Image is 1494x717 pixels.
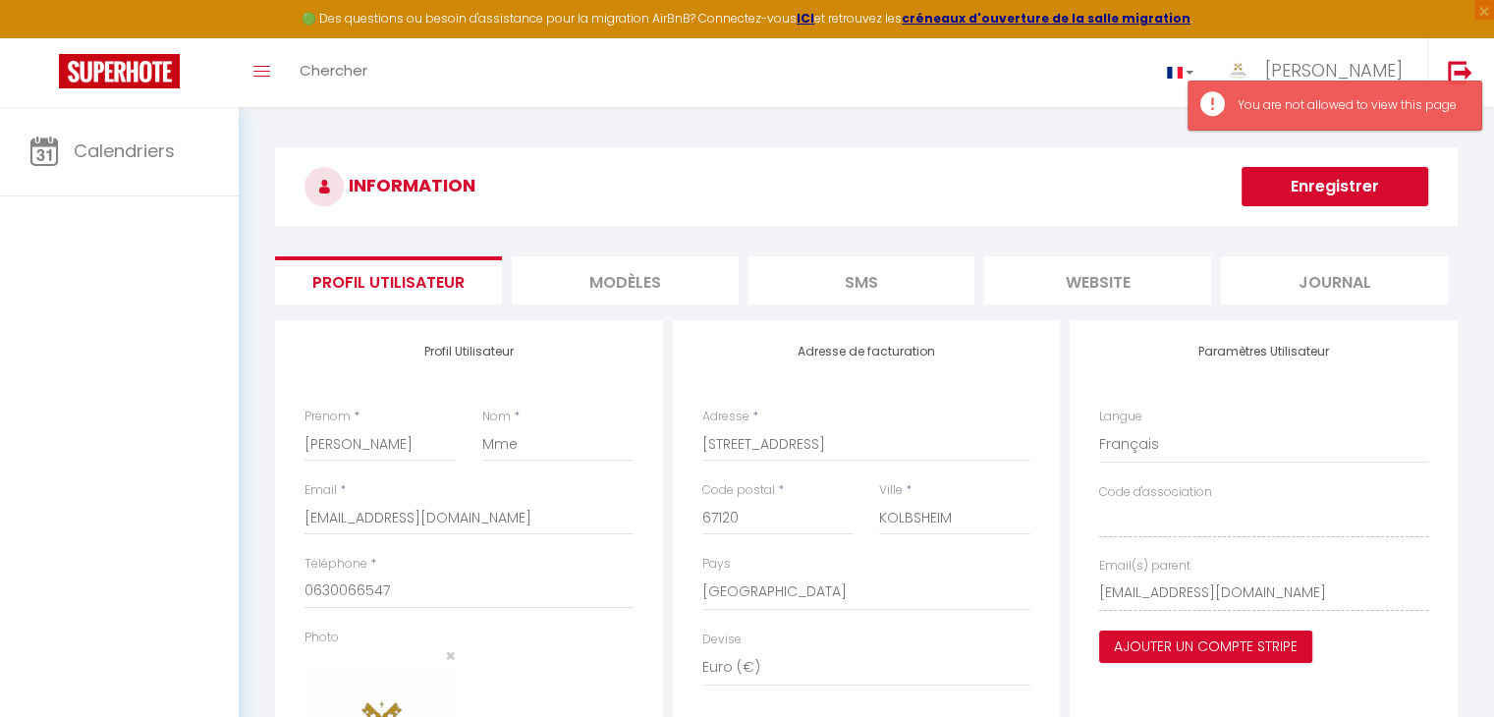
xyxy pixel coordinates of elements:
label: Adresse [702,408,749,426]
a: ... [PERSON_NAME] [1208,38,1427,107]
label: Langue [1099,408,1142,426]
a: Chercher [285,38,382,107]
h4: Paramètres Utilisateur [1099,345,1428,358]
li: Profil Utilisateur [275,256,502,304]
li: MODÈLES [512,256,739,304]
button: Ajouter un compte Stripe [1099,631,1312,664]
label: Photo [304,629,339,647]
label: Devise [702,631,742,649]
label: Ville [879,481,903,500]
li: website [984,256,1211,304]
span: Chercher [300,60,367,81]
li: SMS [748,256,975,304]
li: Journal [1221,256,1448,304]
label: Prénom [304,408,351,426]
label: Pays [702,555,731,574]
label: Email(s) parent [1099,557,1190,576]
span: Calendriers [74,138,175,163]
label: Email [304,481,337,500]
button: Enregistrer [1242,167,1428,206]
h4: Adresse de facturation [702,345,1031,358]
a: créneaux d'ouverture de la salle migration [902,10,1190,27]
span: [PERSON_NAME] [1265,58,1403,83]
div: You are not allowed to view this page [1238,96,1462,115]
h3: INFORMATION [275,147,1458,226]
button: Ouvrir le widget de chat LiveChat [16,8,75,67]
label: Nom [482,408,511,426]
button: Close [445,647,456,665]
span: × [445,643,456,668]
h4: Profil Utilisateur [304,345,634,358]
img: ... [1223,56,1252,85]
label: Téléphone [304,555,367,574]
label: Code d'association [1099,483,1212,502]
img: Super Booking [59,54,180,88]
img: logout [1448,60,1472,84]
a: ICI [797,10,814,27]
label: Code postal [702,481,775,500]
